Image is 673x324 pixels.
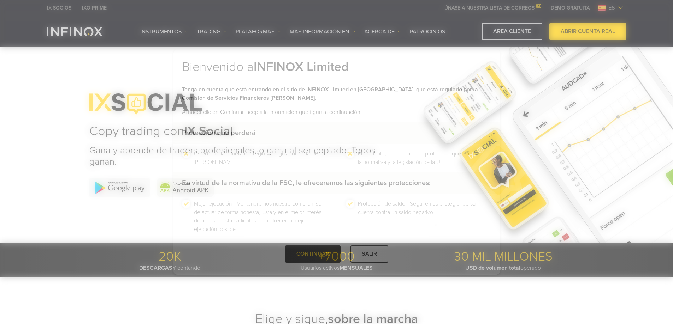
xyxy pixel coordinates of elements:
strong: Tenga en cuenta que está entrando en el sitio de INFINOX Limited en [GEOGRAPHIC_DATA], que está r... [182,86,478,102]
li: Usted quedará fuera del régimen regulador de la UE - [PERSON_NAME]. [194,149,327,166]
li: Mejor ejecución - Mantendremos nuestro compromiso de actuar de forma honesta, justa y en el mejor... [194,200,327,233]
strong: INFINOX Limited [254,59,349,74]
strong: En virtud de la normativa de la FSC, le ofreceremos las siguientes protecciones: [182,179,431,187]
h2: Bienvenido a [182,59,491,85]
li: Protección de saldo - Seguiremos protegiendo su cuenta contra un saldo negativo. [358,200,491,233]
div: SALIR [350,245,388,263]
div: CONTINUAR [285,245,341,263]
strong: Protección que perderá [182,129,256,137]
p: Al hacer clic en Continuar, acepta la información que figura a continuación. [182,108,491,116]
li: Por lo tanto, perderá toda la protección que le ofrecen la normativa y la legislación de la UE. [358,149,491,166]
